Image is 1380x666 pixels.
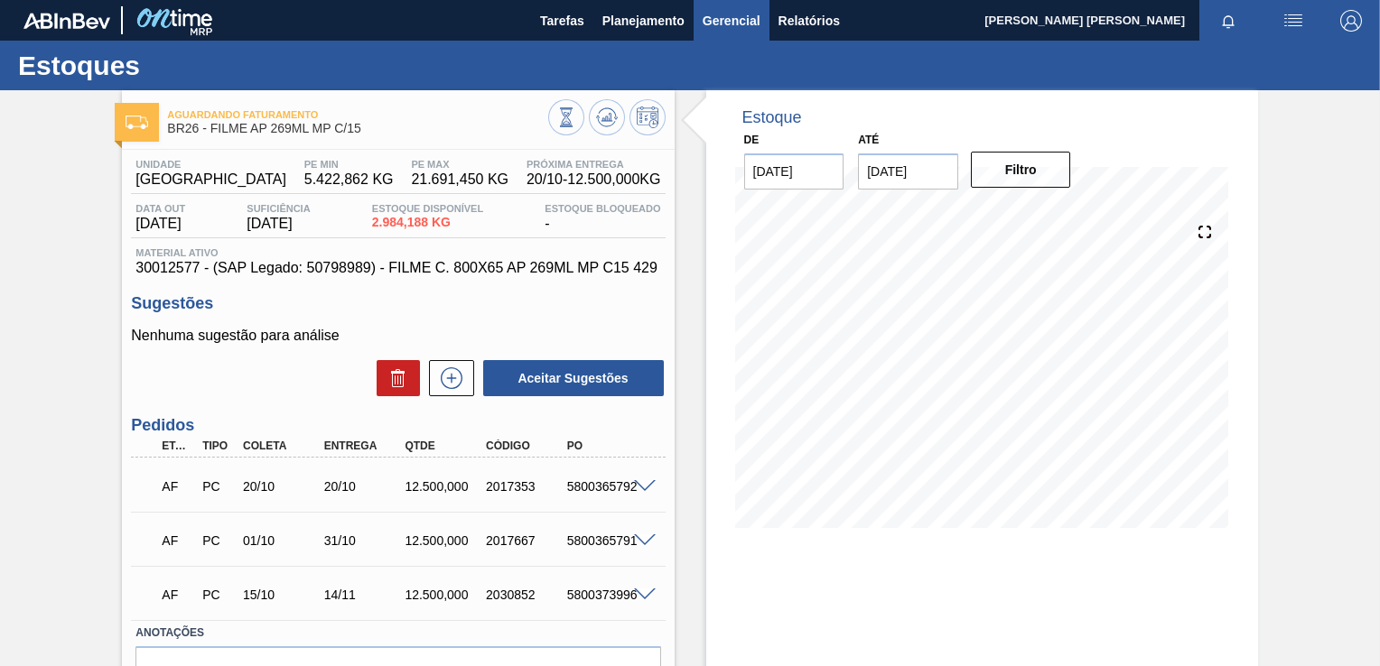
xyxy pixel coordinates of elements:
div: Aguardando Faturamento [157,521,198,560]
p: AF [162,587,193,602]
div: Nova sugestão [420,360,474,396]
button: Visão Geral dos Estoques [548,99,584,135]
div: Estoque [742,108,802,127]
p: Nenhuma sugestão para análise [131,328,665,344]
div: Qtde [400,439,489,452]
button: Programar Estoque [629,99,666,135]
div: Aguardando Faturamento [157,467,198,506]
div: PO [563,439,651,452]
div: Código [481,439,570,452]
span: Data out [135,203,185,214]
span: PE MIN [304,159,394,170]
img: Logout [1340,10,1362,32]
div: Entrega [320,439,408,452]
button: Notificações [1199,8,1257,33]
div: 14/11/2025 [320,587,408,602]
div: 20/10/2025 [238,479,327,494]
img: Ícone [126,116,148,129]
span: Aguardando Faturamento [167,109,547,120]
button: Aceitar Sugestões [483,360,664,396]
div: Tipo [198,439,238,452]
div: 20/10/2025 [320,479,408,494]
span: Próxima Entrega [527,159,661,170]
span: 2.984,188 KG [372,216,483,229]
h1: Estoques [18,55,339,76]
div: Coleta [238,439,327,452]
span: Planejamento [602,10,685,32]
button: Filtro [971,152,1071,188]
span: 21.691,450 KG [411,171,508,188]
span: Tarefas [540,10,584,32]
div: - [540,203,665,232]
span: PE MAX [411,159,508,170]
span: 5.422,862 KG [304,171,394,188]
div: 12.500,000 [400,587,489,602]
span: Suficiência [247,203,310,214]
span: 20/10 - 12.500,000 KG [527,171,661,188]
div: 12.500,000 [400,533,489,548]
label: De [744,134,760,146]
img: TNhmsLtSVTkK8tSr43FrP2fwEKptu5GPRR3wAAAABJRU5ErkJggg== [23,13,110,29]
h3: Pedidos [131,416,665,435]
p: AF [162,533,193,548]
h3: Sugestões [131,294,665,313]
div: Aceitar Sugestões [474,358,666,398]
span: Gerencial [703,10,760,32]
span: [DATE] [135,216,185,232]
span: 30012577 - (SAP Legado: 50798989) - FILME C. 800X65 AP 269ML MP C15 429 [135,260,660,276]
img: userActions [1282,10,1304,32]
span: Material ativo [135,247,660,258]
span: Estoque Bloqueado [545,203,660,214]
span: Unidade [135,159,286,170]
div: 12.500,000 [400,479,489,494]
div: 2017353 [481,479,570,494]
span: BR26 - FILME AP 269ML MP C/15 [167,122,547,135]
div: Etapa [157,439,198,452]
div: 2030852 [481,587,570,602]
div: 31/10/2025 [320,533,408,548]
input: dd/mm/yyyy [744,153,844,190]
input: dd/mm/yyyy [858,153,958,190]
div: 2017667 [481,533,570,548]
div: 5800373996 [563,587,651,602]
div: 15/10/2025 [238,587,327,602]
div: 5800365791 [563,533,651,548]
div: Aguardando Faturamento [157,575,198,615]
span: Relatórios [779,10,840,32]
button: Atualizar Gráfico [589,99,625,135]
div: Pedido de Compra [198,479,238,494]
label: Anotações [135,620,660,646]
p: AF [162,479,193,494]
span: [GEOGRAPHIC_DATA] [135,171,286,188]
label: Até [858,134,879,146]
div: 5800365792 [563,479,651,494]
span: Estoque Disponível [372,203,483,214]
div: Pedido de Compra [198,587,238,602]
div: 01/10/2025 [238,533,327,548]
div: Pedido de Compra [198,533,238,548]
span: [DATE] [247,216,310,232]
div: Excluir Sugestões [368,360,420,396]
